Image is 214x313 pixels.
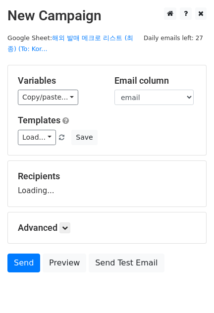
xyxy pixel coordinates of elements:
[89,254,164,272] a: Send Test Email
[18,130,56,145] a: Load...
[18,171,196,182] h5: Recipients
[7,34,133,53] small: Google Sheet:
[18,90,78,105] a: Copy/paste...
[71,130,97,145] button: Save
[140,33,207,44] span: Daily emails left: 27
[7,254,40,272] a: Send
[18,171,196,197] div: Loading...
[7,34,133,53] a: 해외 발매 메크로 리스트 (최종) (To: Kor...
[43,254,86,272] a: Preview
[18,115,60,125] a: Templates
[18,75,100,86] h5: Variables
[18,222,196,233] h5: Advanced
[114,75,196,86] h5: Email column
[140,34,207,42] a: Daily emails left: 27
[7,7,207,24] h2: New Campaign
